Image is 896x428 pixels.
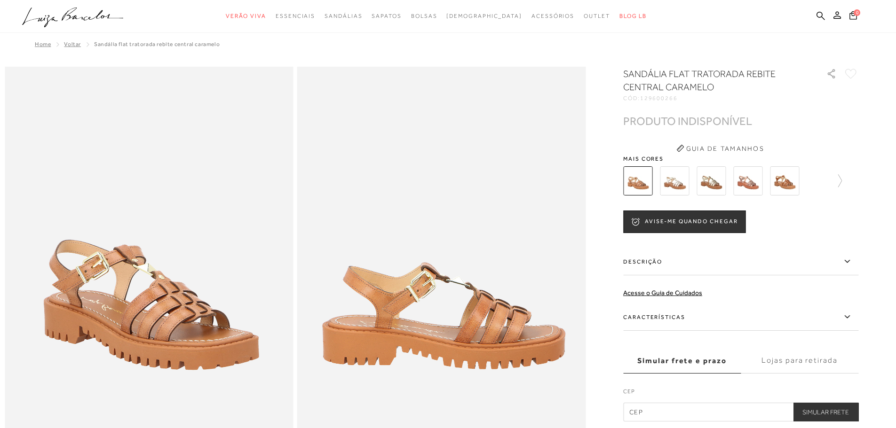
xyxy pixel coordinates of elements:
[226,8,266,25] a: categoryNavScreenReaderText
[673,141,767,156] button: Guia de Tamanhos
[640,95,678,101] span: 129600266
[623,156,858,162] span: Mais cores
[325,8,362,25] a: categoryNavScreenReaderText
[94,41,220,47] span: SANDÁLIA FLAT TRATORADA REBITE CENTRAL CARAMELO
[584,13,610,19] span: Outlet
[531,13,574,19] span: Acessórios
[623,248,858,275] label: Descrição
[660,166,689,195] img: SANDÁLIA FLAT TRATORADA REBITE CENTRAL OFF WHITE
[372,8,401,25] a: categoryNavScreenReaderText
[411,13,437,19] span: Bolsas
[770,166,799,195] img: SANDÁLIA FLAT TRATORADA TIRAS REBITE CROCO CARAMELO
[64,41,81,47] a: Voltar
[619,8,647,25] a: BLOG LB
[623,303,858,331] label: Características
[411,8,437,25] a: categoryNavScreenReaderText
[619,13,647,19] span: BLOG LB
[793,403,858,421] button: Simular Frete
[623,403,858,421] input: CEP
[325,13,362,19] span: Sandálias
[35,41,51,47] a: Home
[623,67,800,93] h1: SANDÁLIA FLAT TRATORADA REBITE CENTRAL CARAMELO
[584,8,610,25] a: categoryNavScreenReaderText
[623,289,702,296] a: Acesse o Guia de Cuidados
[623,116,752,126] div: PRODUTO INDISPONÍVEL
[741,348,858,374] label: Lojas para retirada
[446,8,522,25] a: noSubCategoriesText
[623,210,745,233] button: AVISE-ME QUANDO CHEGAR
[623,166,652,195] img: SANDÁLIA FLAT TRATORADA REBITE CENTRAL CARAMELO
[276,8,315,25] a: categoryNavScreenReaderText
[276,13,315,19] span: Essenciais
[531,8,574,25] a: categoryNavScreenReaderText
[226,13,266,19] span: Verão Viva
[623,95,811,101] div: CÓD:
[697,166,726,195] img: SANDÁLIA FLAT TRATORADA TIRAS REBITE COBRA METALIZADA DOURADA
[854,9,860,16] span: 0
[372,13,401,19] span: Sapatos
[733,166,762,195] img: SANDÁLIA FLAT TRATORADA TIRAS REBITE COBRA PYTHON NATURAL
[623,387,858,400] label: CEP
[446,13,522,19] span: [DEMOGRAPHIC_DATA]
[847,10,860,23] button: 0
[623,348,741,374] label: Simular frete e prazo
